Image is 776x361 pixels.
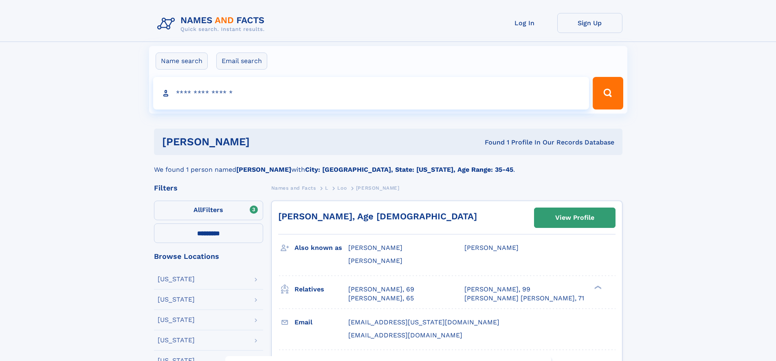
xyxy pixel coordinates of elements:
[348,244,402,252] span: [PERSON_NAME]
[154,184,263,192] div: Filters
[348,294,414,303] a: [PERSON_NAME], 65
[348,257,402,265] span: [PERSON_NAME]
[154,155,622,175] div: We found 1 person named with .
[348,285,414,294] a: [PERSON_NAME], 69
[367,138,614,147] div: Found 1 Profile In Our Records Database
[295,315,348,329] h3: Email
[325,183,328,193] a: L
[154,13,271,35] img: Logo Names and Facts
[158,337,195,343] div: [US_STATE]
[464,285,530,294] a: [PERSON_NAME], 99
[555,208,594,227] div: View Profile
[464,244,519,252] span: [PERSON_NAME]
[193,206,202,214] span: All
[348,331,462,339] span: [EMAIL_ADDRESS][DOMAIN_NAME]
[557,13,622,33] a: Sign Up
[464,294,584,303] a: [PERSON_NAME] [PERSON_NAME], 71
[236,166,291,173] b: [PERSON_NAME]
[593,77,623,109] button: Search Button
[153,77,589,109] input: search input
[337,185,347,191] span: Loo
[162,137,367,147] h1: [PERSON_NAME]
[158,276,195,282] div: [US_STATE]
[356,185,400,191] span: [PERSON_NAME]
[158,317,195,323] div: [US_STATE]
[305,166,513,173] b: City: [GEOGRAPHIC_DATA], State: [US_STATE], Age Range: 35-45
[295,241,348,255] h3: Also known as
[154,201,263,220] label: Filters
[271,183,316,193] a: Names and Facts
[295,282,348,296] h3: Relatives
[156,53,208,70] label: Name search
[325,185,328,191] span: L
[158,296,195,303] div: [US_STATE]
[592,284,602,290] div: ❯
[534,208,615,228] a: View Profile
[348,318,499,326] span: [EMAIL_ADDRESS][US_STATE][DOMAIN_NAME]
[492,13,557,33] a: Log In
[278,211,477,221] a: [PERSON_NAME], Age [DEMOGRAPHIC_DATA]
[216,53,267,70] label: Email search
[154,253,263,260] div: Browse Locations
[337,183,347,193] a: Loo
